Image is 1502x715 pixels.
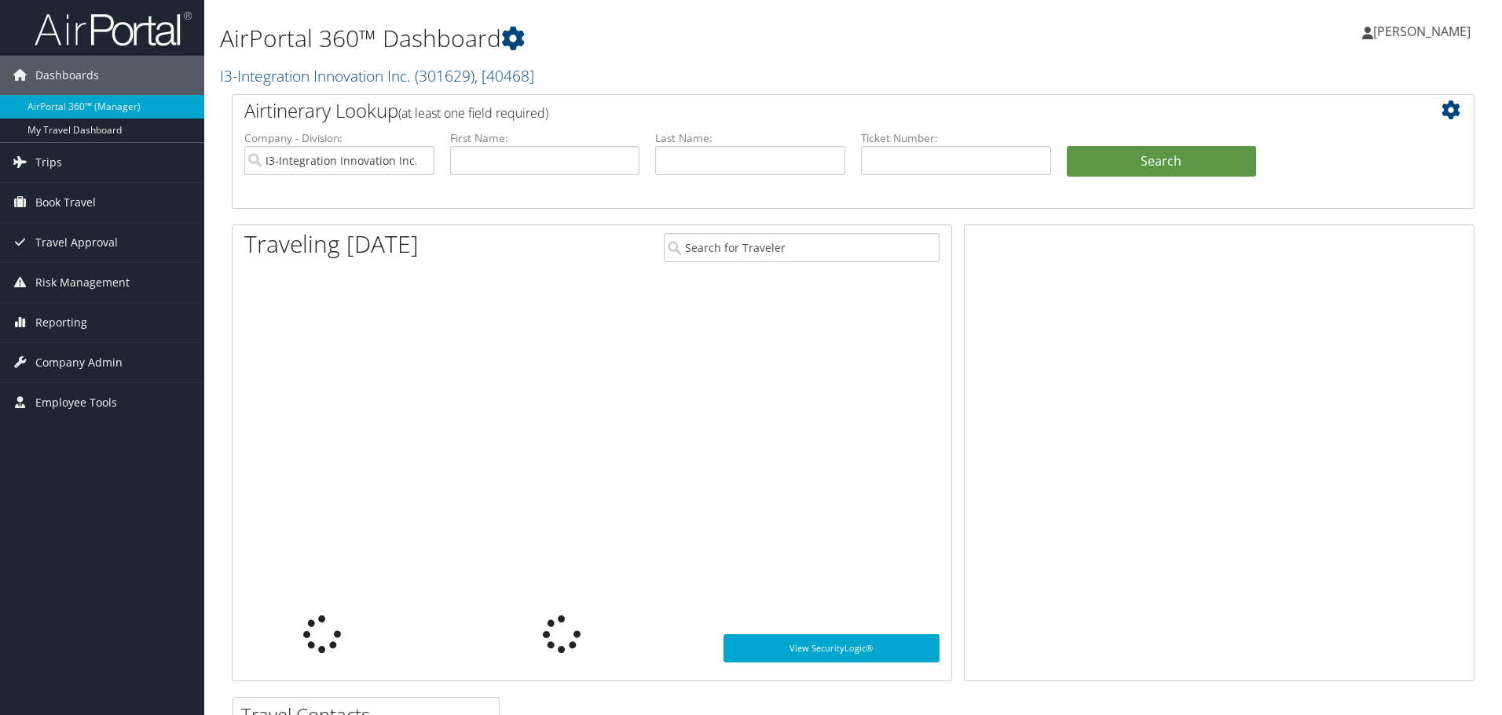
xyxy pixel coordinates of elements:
[244,97,1358,124] h2: Airtinerary Lookup
[664,233,940,262] input: Search for Traveler
[220,65,534,86] a: I3-Integration Innovation Inc.
[450,130,640,146] label: First Name:
[1362,8,1486,55] a: [PERSON_NAME]
[35,343,123,382] span: Company Admin
[244,130,434,146] label: Company - Division:
[35,223,118,262] span: Travel Approval
[35,183,96,222] span: Book Travel
[35,143,62,182] span: Trips
[35,56,99,95] span: Dashboards
[35,303,87,342] span: Reporting
[655,130,845,146] label: Last Name:
[244,228,419,261] h1: Traveling [DATE]
[35,10,192,47] img: airportal-logo.png
[861,130,1051,146] label: Ticket Number:
[1067,146,1257,177] button: Search
[398,104,548,122] span: (at least one field required)
[220,22,1064,55] h1: AirPortal 360™ Dashboard
[1373,23,1471,40] span: [PERSON_NAME]
[724,634,940,662] a: View SecurityLogic®
[474,65,534,86] span: , [ 40468 ]
[35,383,117,422] span: Employee Tools
[35,263,130,302] span: Risk Management
[415,65,474,86] span: ( 301629 )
